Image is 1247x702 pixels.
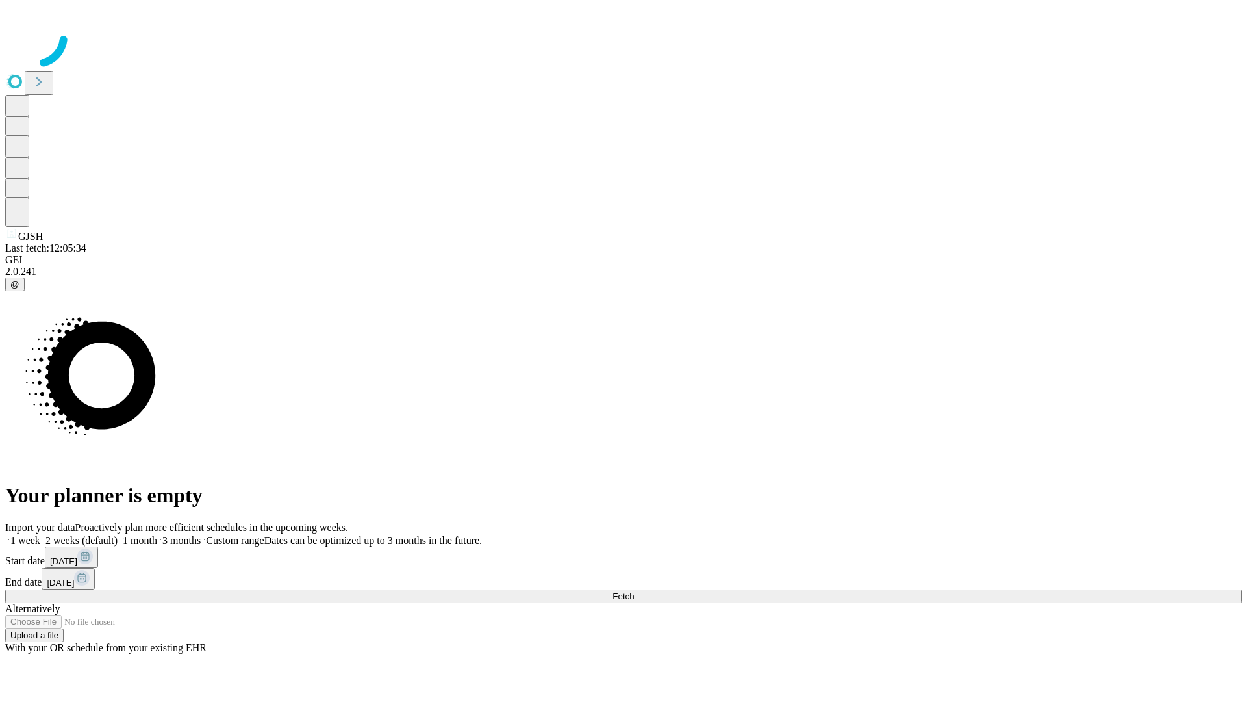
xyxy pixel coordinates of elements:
[5,590,1242,603] button: Fetch
[162,535,201,546] span: 3 months
[5,266,1242,278] div: 2.0.241
[206,535,264,546] span: Custom range
[123,535,157,546] span: 1 month
[612,591,634,601] span: Fetch
[5,242,86,253] span: Last fetch: 12:05:34
[5,254,1242,266] div: GEI
[45,547,98,568] button: [DATE]
[18,231,43,242] span: GJSH
[5,642,207,653] span: With your OR schedule from your existing EHR
[50,556,77,566] span: [DATE]
[5,603,60,614] span: Alternatively
[5,629,64,642] button: Upload a file
[47,578,74,588] span: [DATE]
[5,278,25,291] button: @
[45,535,118,546] span: 2 weeks (default)
[5,568,1242,590] div: End date
[10,279,19,289] span: @
[75,522,348,533] span: Proactively plan more efficient schedules in the upcoming weeks.
[42,568,95,590] button: [DATE]
[264,535,482,546] span: Dates can be optimized up to 3 months in the future.
[10,535,40,546] span: 1 week
[5,522,75,533] span: Import your data
[5,484,1242,508] h1: Your planner is empty
[5,547,1242,568] div: Start date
